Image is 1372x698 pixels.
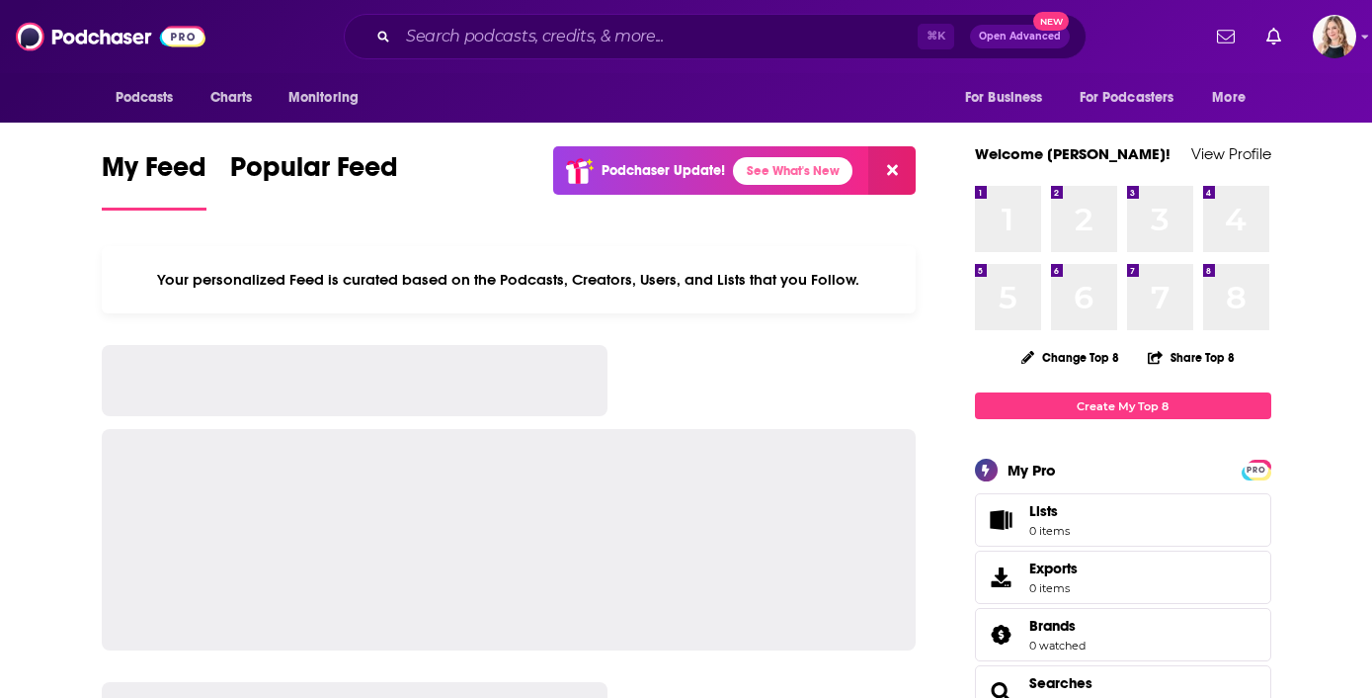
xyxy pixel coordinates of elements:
[975,393,1271,419] a: Create My Top 8
[102,79,200,117] button: open menu
[1029,560,1078,577] span: Exports
[1008,461,1056,480] div: My Pro
[918,24,954,49] span: ⌘ K
[210,84,253,112] span: Charts
[1029,674,1092,692] a: Searches
[398,21,918,52] input: Search podcasts, credits, & more...
[16,18,205,55] img: Podchaser - Follow, Share and Rate Podcasts
[979,32,1061,42] span: Open Advanced
[1212,84,1246,112] span: More
[965,84,1043,112] span: For Business
[1198,79,1270,117] button: open menu
[230,150,398,196] span: Popular Feed
[1029,581,1078,595] span: 0 items
[102,150,206,211] a: My Feed
[288,84,359,112] span: Monitoring
[1067,79,1203,117] button: open menu
[198,79,265,117] a: Charts
[102,150,206,196] span: My Feed
[116,84,174,112] span: Podcasts
[975,493,1271,547] a: Lists
[982,506,1021,534] span: Lists
[1029,639,1086,653] a: 0 watched
[733,157,852,185] a: See What's New
[275,79,384,117] button: open menu
[970,25,1070,48] button: Open AdvancedNew
[1191,144,1271,163] a: View Profile
[1029,502,1058,520] span: Lists
[1080,84,1174,112] span: For Podcasters
[1033,12,1069,31] span: New
[1313,15,1356,58] button: Show profile menu
[975,608,1271,661] span: Brands
[975,551,1271,604] a: Exports
[951,79,1068,117] button: open menu
[1029,617,1076,635] span: Brands
[982,621,1021,649] a: Brands
[1245,463,1268,478] span: PRO
[1029,617,1086,635] a: Brands
[1029,502,1070,520] span: Lists
[1209,20,1243,53] a: Show notifications dropdown
[1147,338,1236,377] button: Share Top 8
[1029,524,1070,538] span: 0 items
[1245,462,1268,477] a: PRO
[230,150,398,211] a: Popular Feed
[1258,20,1289,53] a: Show notifications dropdown
[982,564,1021,591] span: Exports
[602,162,725,179] p: Podchaser Update!
[1313,15,1356,58] span: Logged in as Ilana.Dvir
[1009,345,1132,370] button: Change Top 8
[344,14,1087,59] div: Search podcasts, credits, & more...
[1313,15,1356,58] img: User Profile
[975,144,1170,163] a: Welcome [PERSON_NAME]!
[102,246,917,313] div: Your personalized Feed is curated based on the Podcasts, Creators, Users, and Lists that you Follow.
